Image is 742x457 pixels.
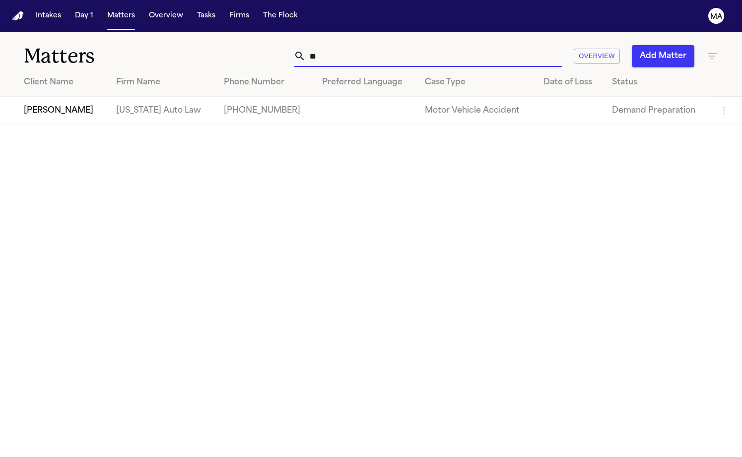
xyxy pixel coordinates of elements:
[32,7,65,25] button: Intakes
[12,11,24,21] img: Finch Logo
[24,76,100,88] div: Client Name
[612,76,702,88] div: Status
[425,76,527,88] div: Case Type
[259,7,302,25] button: The Flock
[145,7,187,25] button: Overview
[604,97,710,125] td: Demand Preparation
[193,7,219,25] button: Tasks
[12,11,24,21] a: Home
[108,97,216,125] td: [US_STATE] Auto Law
[574,49,620,64] button: Overview
[632,45,694,67] button: Add Matter
[224,76,307,88] div: Phone Number
[103,7,139,25] button: Matters
[543,76,597,88] div: Date of Loss
[225,7,253,25] button: Firms
[322,76,409,88] div: Preferred Language
[24,44,217,68] h1: Matters
[216,97,315,125] td: [PHONE_NUMBER]
[417,97,535,125] td: Motor Vehicle Accident
[116,76,208,88] div: Firm Name
[71,7,97,25] button: Day 1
